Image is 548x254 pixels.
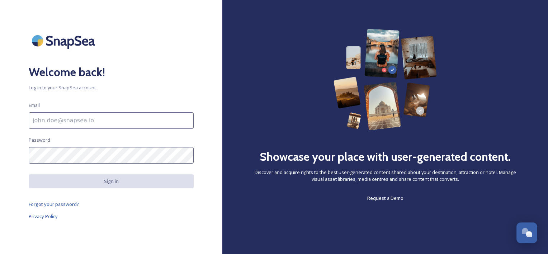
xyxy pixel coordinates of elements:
[29,64,194,81] h2: Welcome back!
[29,29,100,53] img: SnapSea Logo
[29,112,194,129] input: john.doe@snapsea.io
[251,169,519,183] span: Discover and acquire rights to the best user-generated content shared about your destination, att...
[29,102,40,109] span: Email
[29,201,79,207] span: Forgot your password?
[29,212,194,221] a: Privacy Policy
[367,194,403,202] a: Request a Demo
[29,84,194,91] span: Log in to your SnapSea account
[29,213,58,220] span: Privacy Policy
[29,174,194,188] button: Sign in
[516,222,537,243] button: Open Chat
[367,195,403,201] span: Request a Demo
[29,200,194,208] a: Forgot your password?
[29,137,50,144] span: Password
[334,29,437,130] img: 63b42ca75bacad526042e722_Group%20154-p-800.png
[260,148,511,165] h2: Showcase your place with user-generated content.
